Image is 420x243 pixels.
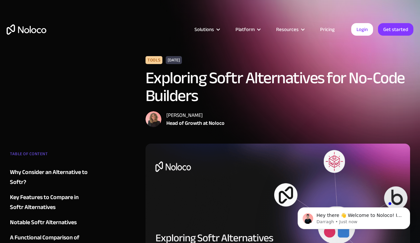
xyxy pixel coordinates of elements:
[235,25,255,34] div: Platform
[10,167,89,187] a: Why Consider an Alternative to Softr?
[166,111,225,119] div: [PERSON_NAME]
[10,218,89,227] a: Notable Softr Alternatives
[227,25,268,34] div: Platform
[312,25,343,34] a: Pricing
[378,23,413,36] a: Get started
[166,119,225,127] div: Head of Growth at Noloco
[351,23,373,36] a: Login
[186,25,227,34] div: Solutions
[10,192,89,212] a: Key Features to Compare in Softr Alternatives
[276,25,299,34] div: Resources
[7,24,46,35] a: home
[146,69,410,105] h1: Exploring Softr Alternatives for No-Code Builders
[288,193,420,240] iframe: Intercom notifications message
[268,25,312,34] div: Resources
[194,25,214,34] div: Solutions
[10,149,89,162] div: TABLE OF CONTENT
[10,218,77,227] div: Notable Softr Alternatives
